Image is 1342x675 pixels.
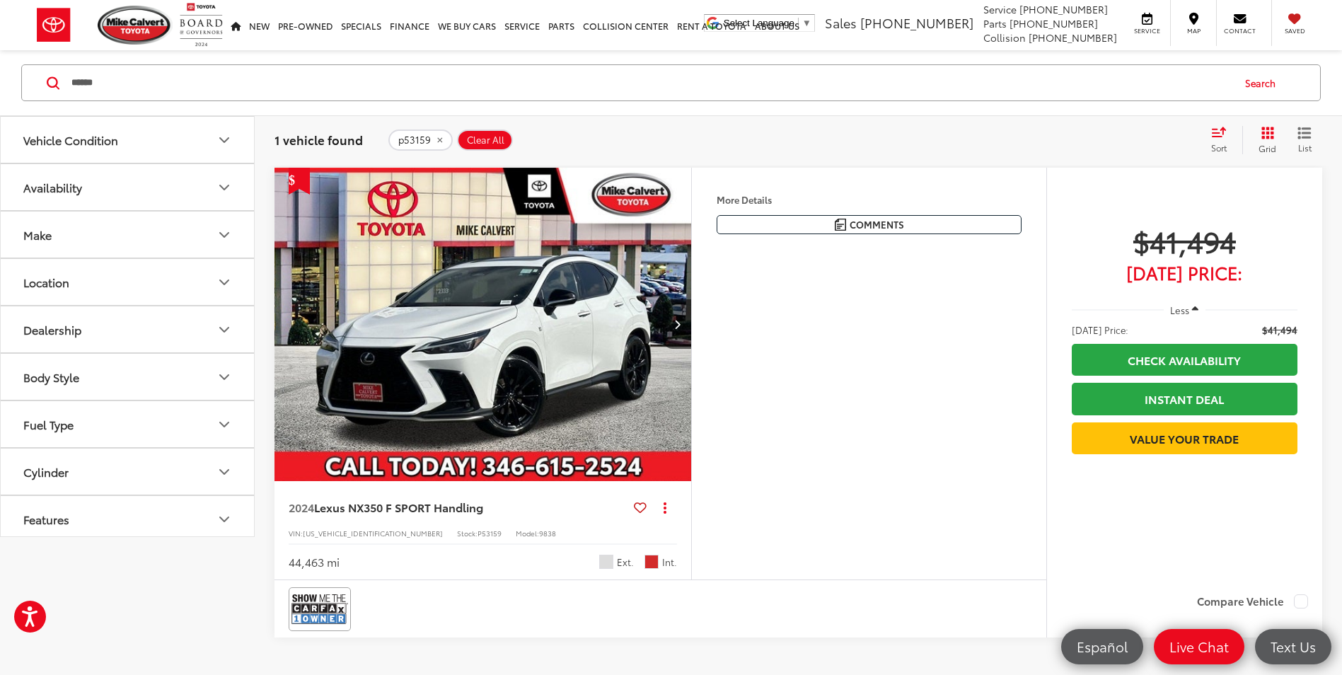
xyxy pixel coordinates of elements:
[717,195,1022,204] h4: More Details
[1255,629,1331,664] a: Text Us
[1262,323,1297,337] span: $41,494
[1,212,255,258] button: MakeMake
[23,370,79,383] div: Body Style
[652,495,677,520] button: Actions
[289,168,310,195] span: Get Price Drop Alert
[1072,265,1297,279] span: [DATE] Price:
[983,16,1007,30] span: Parts
[216,511,233,528] div: Features
[1061,629,1143,664] a: Español
[467,134,504,146] span: Clear All
[664,502,666,513] span: dropdown dots
[1072,422,1297,454] a: Value Your Trade
[216,369,233,386] div: Body Style
[216,416,233,433] div: Fuel Type
[1263,637,1323,655] span: Text Us
[314,499,364,515] span: Lexus NX
[825,13,857,32] span: Sales
[860,13,973,32] span: [PHONE_NUMBER]
[70,66,1232,100] input: Search by Make, Model, or Keyword
[1259,142,1276,154] span: Grid
[1070,637,1135,655] span: Español
[1,117,255,163] button: Vehicle ConditionVehicle Condition
[1204,126,1242,154] button: Select sort value
[274,168,693,481] a: 2024 Lexus NX 350 F SPORT Handling2024 Lexus NX 350 F SPORT Handling2024 Lexus NX 350 F SPORT Han...
[23,323,81,336] div: Dealership
[644,555,659,569] span: Circuit Red
[1,449,255,495] button: CylinderCylinder
[274,168,693,481] div: 2024 Lexus NX 350 F SPORT Handling 0
[364,499,483,515] span: 350 F SPORT Handling
[1,354,255,400] button: Body StyleBody Style
[23,180,82,194] div: Availability
[1164,297,1206,323] button: Less
[1178,26,1209,35] span: Map
[617,555,634,569] span: Ext.
[850,218,904,231] span: Comments
[1131,26,1163,35] span: Service
[291,590,348,628] img: CarFax One Owner
[1072,323,1128,337] span: [DATE] Price:
[539,528,556,538] span: 9838
[23,417,74,431] div: Fuel Type
[23,275,69,289] div: Location
[1224,26,1256,35] span: Contact
[599,555,613,569] span: Ultra White
[303,528,443,538] span: [US_VEHICLE_IDENTIFICATION_NUMBER]
[1170,304,1189,316] span: Less
[216,463,233,480] div: Cylinder
[1197,594,1308,608] label: Compare Vehicle
[1,164,255,210] button: AvailabilityAvailability
[1211,142,1227,154] span: Sort
[1,401,255,447] button: Fuel TypeFuel Type
[1162,637,1236,655] span: Live Chat
[1242,126,1287,154] button: Grid View
[398,134,431,146] span: p53159
[289,528,303,538] span: VIN:
[216,132,233,149] div: Vehicle Condition
[478,528,502,538] span: P53159
[1154,629,1244,664] a: Live Chat
[1232,65,1296,100] button: Search
[274,131,363,148] span: 1 vehicle found
[1019,2,1108,16] span: [PHONE_NUMBER]
[1287,126,1322,154] button: List View
[23,465,69,478] div: Cylinder
[216,321,233,338] div: Dealership
[23,512,69,526] div: Features
[1279,26,1310,35] span: Saved
[274,168,693,482] img: 2024 Lexus NX 350 F SPORT Handling
[516,528,539,538] span: Model:
[1029,30,1117,45] span: [PHONE_NUMBER]
[289,499,314,515] span: 2024
[1072,383,1297,415] a: Instant Deal
[1010,16,1098,30] span: [PHONE_NUMBER]
[457,528,478,538] span: Stock:
[216,226,233,243] div: Make
[1297,142,1312,154] span: List
[717,215,1022,234] button: Comments
[98,6,173,45] img: Mike Calvert Toyota
[662,555,677,569] span: Int.
[23,228,52,241] div: Make
[1072,344,1297,376] a: Check Availability
[1,259,255,305] button: LocationLocation
[289,500,628,515] a: 2024Lexus NX350 F SPORT Handling
[388,129,453,151] button: remove p53159
[216,274,233,291] div: Location
[802,18,811,28] span: ▼
[663,299,691,349] button: Next image
[216,179,233,196] div: Availability
[983,30,1026,45] span: Collision
[289,554,340,570] div: 44,463 mi
[1,496,255,542] button: FeaturesFeatures
[1072,223,1297,258] span: $41,494
[835,219,846,231] img: Comments
[23,133,118,146] div: Vehicle Condition
[983,2,1017,16] span: Service
[1,306,255,352] button: DealershipDealership
[457,129,513,151] button: Clear All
